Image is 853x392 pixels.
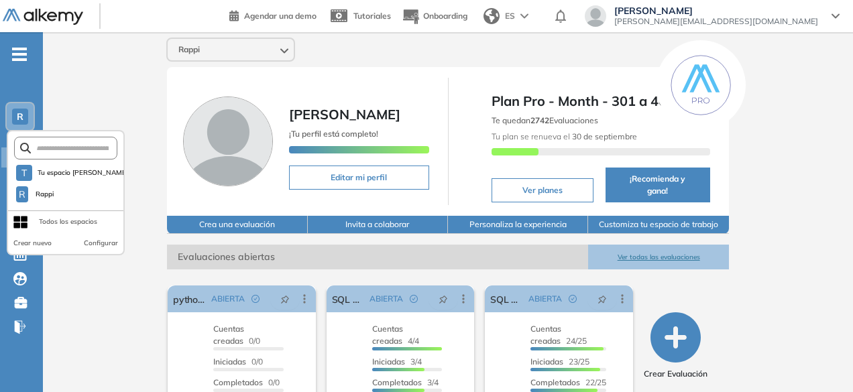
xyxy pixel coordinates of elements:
a: Agendar una demo [229,7,317,23]
button: Editar mi perfil [289,166,429,190]
span: pushpin [439,293,448,304]
span: Rappi [34,189,56,200]
button: ¡Recomienda y gana! [606,168,710,202]
span: T [21,168,27,178]
button: Crear nuevo [13,238,52,249]
button: Onboarding [402,2,467,31]
span: 0/0 [213,324,260,346]
span: Rappi [178,44,200,55]
span: Agendar una demo [244,11,317,21]
span: ABIERTA [369,293,403,305]
img: world [484,8,500,24]
button: Invita a colaborar [308,216,448,234]
span: R [19,189,25,200]
span: 3/4 [372,356,422,367]
span: 0/0 [213,356,263,367]
span: ES [505,10,515,22]
button: pushpin [429,288,458,310]
span: 24/25 [530,324,587,346]
span: Completados [372,377,422,387]
span: [PERSON_NAME] [614,5,818,16]
span: check-circle [251,295,260,303]
span: Tu espacio [PERSON_NAME]... [38,168,125,178]
span: check-circle [569,295,577,303]
span: [PERSON_NAME][EMAIL_ADDRESS][DOMAIN_NAME] [614,16,818,27]
span: Iniciadas [213,356,246,367]
img: Foto de perfil [183,96,273,186]
span: Completados [530,377,580,387]
span: Plan Pro - Month - 301 a 400 [492,91,710,111]
span: 22/25 [530,377,606,387]
span: pushpin [598,293,607,304]
b: 2742 [530,115,549,125]
button: pushpin [270,288,300,310]
button: Customiza tu espacio de trabajo [588,216,728,234]
span: Evaluaciones abiertas [167,245,588,269]
span: [PERSON_NAME] [289,106,400,123]
button: pushpin [587,288,617,310]
span: Tutoriales [353,11,391,21]
span: 23/25 [530,356,589,367]
span: 0/0 [213,377,280,387]
span: Tu plan se renueva el [492,131,637,141]
button: Configurar [84,238,118,249]
span: Iniciadas [372,356,405,367]
span: pushpin [280,293,290,304]
span: R [17,111,23,122]
span: Te quedan Evaluaciones [492,115,598,125]
i: - [12,53,27,56]
button: Ver todas las evaluaciones [588,245,728,269]
span: ABIERTA [211,293,245,305]
button: Personaliza la experiencia [448,216,588,234]
a: python support [173,285,206,312]
span: 4/4 [372,324,419,346]
a: SQL Turbo [332,285,365,312]
div: Todos los espacios [39,216,97,227]
span: check-circle [410,295,418,303]
span: ABIERTA [528,293,562,305]
span: Onboarding [423,11,467,21]
span: Iniciadas [530,356,563,367]
span: Cuentas creadas [213,324,244,346]
span: ¡Tu perfil está completo! [289,129,378,139]
span: Crear Evaluación [644,368,707,380]
button: Ver planes [492,178,593,202]
img: arrow [520,13,528,19]
span: 3/4 [372,377,439,387]
span: Cuentas creadas [372,324,403,346]
button: Crear Evaluación [644,312,707,380]
button: Crea una evaluación [167,216,307,234]
a: SQL Growth E&A [490,285,523,312]
b: 30 de septiembre [570,131,637,141]
img: Logo [3,9,83,25]
span: Cuentas creadas [530,324,561,346]
span: Completados [213,377,263,387]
